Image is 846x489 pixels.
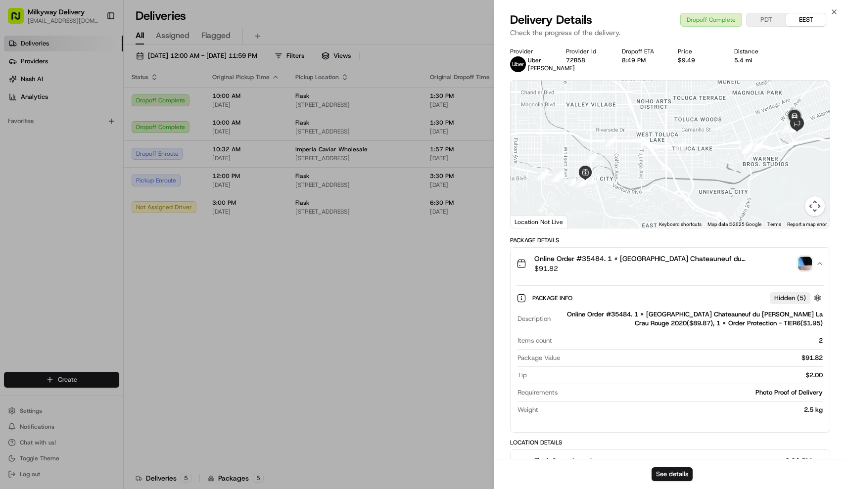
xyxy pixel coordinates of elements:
span: API Documentation [94,221,159,231]
div: 📗 [10,222,18,230]
div: $91.82 [564,354,823,362]
button: Start new chat [168,97,180,109]
img: 1736555255976-a54dd68f-1ca7-489b-9aae-adbdc363a1c4 [20,154,28,162]
div: Past conversations [10,129,66,136]
div: Location Not Live [511,216,567,228]
div: Start new chat [45,94,162,104]
div: 2 [537,168,548,179]
span: Tip [517,371,527,380]
div: Package Details [510,236,831,244]
span: Online Order #35484. 1 x [GEOGRAPHIC_DATA] Chateauneuf du [PERSON_NAME] La Crau Rouge 2020($89.87... [534,254,795,264]
div: Dropoff ETA [622,47,662,55]
img: Nash [10,10,30,30]
span: [PERSON_NAME] [528,64,575,72]
div: 8 [568,176,579,186]
a: 📗Knowledge Base [6,217,80,235]
div: Online Order #35484. 1 x [GEOGRAPHIC_DATA] Chateauneuf du [PERSON_NAME] La Crau Rouge 2020($89.87... [511,279,830,432]
div: We're available if you need us! [45,104,136,112]
div: Provider [510,47,550,55]
a: 💻API Documentation [80,217,163,235]
span: Delivery Details [510,12,592,28]
span: Map data ©2025 Google [707,222,761,227]
div: Photo Proof of Delivery [562,388,823,397]
div: 12 [588,174,599,184]
p: Welcome 👋 [10,40,180,55]
div: Location Details [510,439,831,446]
a: Powered byPylon [70,245,120,253]
img: 9188753566659_6852d8bf1fb38e338040_72.png [21,94,39,112]
button: Keyboard shortcuts [659,221,702,228]
a: Open this area in Google Maps (opens a new window) [513,215,546,228]
a: Report a map error [787,222,827,227]
p: Check the progress of the delivery. [510,28,831,38]
span: [DATE] [88,153,108,161]
div: Online Order #35484. 1 x [GEOGRAPHIC_DATA] Chateauneuf du [PERSON_NAME] La Crau Rouge 2020($89.87... [555,310,823,328]
span: [PERSON_NAME] [31,153,80,161]
div: 2.5 kg [542,405,823,414]
div: $9.49 [678,56,718,64]
span: Pylon [98,245,120,253]
span: Description [517,314,551,323]
div: 9 [577,176,588,187]
div: Distance [734,47,774,55]
div: 5.4 mi [734,56,774,64]
img: Masood Aslam [10,144,26,160]
div: 23 [752,141,763,152]
button: Online Order #35484. 1 x [GEOGRAPHIC_DATA] Chateauneuf du [PERSON_NAME] La Crau Rouge 2020($89.87... [511,248,830,279]
div: 16 [741,139,752,150]
img: photo_proof_of_delivery image [798,257,812,270]
span: Requirements [517,388,558,397]
div: Provider Id [566,47,606,55]
div: 15 [675,140,686,151]
span: 8:00 PM [785,456,812,466]
button: PDT [747,13,786,26]
div: 7 [552,171,563,181]
span: • [33,180,36,188]
span: $91.82 [534,264,795,273]
span: Hidden ( 5 ) [774,294,806,303]
div: 💻 [84,222,92,230]
span: Package Info [532,294,574,302]
button: Map camera controls [805,196,825,216]
div: 2 [556,336,823,345]
div: 13 [586,152,597,163]
div: 21 [742,141,753,152]
button: See details [652,467,693,481]
span: Knowledge Base [20,221,76,231]
button: See all [153,127,180,138]
span: Items count [517,336,552,345]
div: 24 [781,123,792,133]
a: Terms (opens in new tab) [767,222,781,227]
span: Flask Store Associate [534,456,602,466]
button: 72B58 [566,56,585,64]
img: 1736555255976-a54dd68f-1ca7-489b-9aae-adbdc363a1c4 [10,94,28,112]
button: EEST [786,13,826,26]
div: 8:49 PM [622,56,662,64]
div: Price [678,47,718,55]
div: 22 [743,142,753,153]
span: Package Value [517,354,560,362]
div: $2.00 [531,371,823,380]
button: Flask Store Associate8:00 PM [511,450,830,482]
div: 14 [605,136,616,147]
span: • [82,153,86,161]
button: Hidden (5) [770,292,824,304]
span: [DATE] [38,180,58,188]
span: Weight [517,405,538,414]
input: Clear [26,64,163,74]
img: Google [513,215,546,228]
img: uber-new-logo.jpeg [510,56,526,72]
span: Uber [528,56,541,64]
